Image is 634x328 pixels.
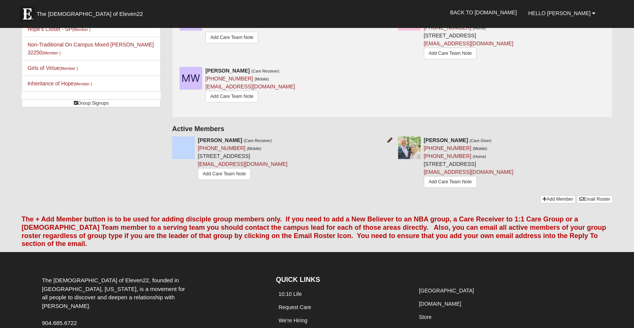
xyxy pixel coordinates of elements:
[28,26,90,32] a: Hope's Closet - SP(Member )
[473,26,486,30] small: (Home)
[205,84,295,90] a: [EMAIL_ADDRESS][DOMAIN_NAME]
[424,8,513,61] div: [STREET_ADDRESS]
[424,40,513,46] a: [EMAIL_ADDRESS][DOMAIN_NAME]
[198,137,242,143] strong: [PERSON_NAME]
[42,51,60,55] small: (Member )
[37,10,143,18] span: The [DEMOGRAPHIC_DATA] of Eleven22
[205,68,250,74] strong: [PERSON_NAME]
[419,314,431,320] a: Store
[74,82,92,86] small: (Member )
[28,80,92,87] a: Inheritance of Hope(Member )
[424,48,477,59] a: Add Care Team Note
[205,91,258,102] a: Add Care Team Note
[424,153,471,159] a: [PHONE_NUMBER]
[444,3,522,22] a: Back to [DOMAIN_NAME]
[540,195,575,203] a: Add Member
[22,99,161,107] a: Group Signups
[16,3,167,22] a: The [DEMOGRAPHIC_DATA] of Eleven22
[198,145,245,151] a: [PHONE_NUMBER]
[577,195,612,203] a: Email Roster
[254,77,269,81] small: (Mobile)
[424,136,513,190] div: [STREET_ADDRESS]
[276,276,405,284] h4: QUICK LINKS
[473,154,486,159] small: (Home)
[251,69,279,73] small: (Care Receiver)
[59,66,78,71] small: (Member )
[198,168,251,180] a: Add Care Team Note
[205,76,253,82] a: [PHONE_NUMBER]
[470,138,491,143] small: (Care Giver)
[28,42,154,56] a: Non-Traditional On Campus Mixed [PERSON_NAME] 32250(Member )
[473,146,487,151] small: (Mobile)
[522,4,601,23] a: Hello [PERSON_NAME]
[419,288,474,294] a: [GEOGRAPHIC_DATA]
[279,291,302,297] a: 10:10 Life
[247,146,261,151] small: (Mobile)
[198,136,287,182] div: [STREET_ADDRESS]
[244,138,272,143] small: (Care Receiver)
[22,215,606,248] font: The + Add Member button is to be used for adding disciple group members only. If you need to add ...
[424,25,471,31] a: [PHONE_NUMBER]
[172,125,612,133] h4: Active Members
[528,10,591,16] span: Hello [PERSON_NAME]
[205,32,258,43] a: Add Care Team Note
[424,145,471,151] a: [PHONE_NUMBER]
[198,161,287,167] a: [EMAIL_ADDRESS][DOMAIN_NAME]
[20,6,35,22] img: Eleven22 logo
[279,304,311,310] a: Request Care
[424,137,468,143] strong: [PERSON_NAME]
[28,65,78,71] a: Girls of Virtue(Member )
[424,169,513,175] a: [EMAIL_ADDRESS][DOMAIN_NAME]
[72,27,90,32] small: (Member )
[424,176,477,188] a: Add Care Team Note
[419,301,461,307] a: [DOMAIN_NAME]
